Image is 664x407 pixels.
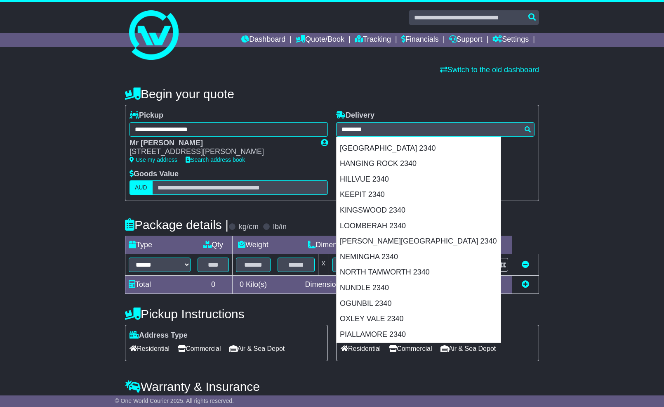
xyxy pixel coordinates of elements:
[233,236,274,254] td: Weight
[130,111,163,120] label: Pickup
[337,327,501,343] div: PIALLAMORE 2340
[337,265,501,280] div: NORTH TAMWORTH 2340
[337,311,501,327] div: OXLEY VALE 2340
[130,147,313,156] div: [STREET_ADDRESS][PERSON_NAME]
[130,331,188,340] label: Address Type
[125,236,194,254] td: Type
[337,342,501,358] div: SOMERTON 2340
[178,342,221,355] span: Commercial
[241,33,285,47] a: Dashboard
[337,187,501,203] div: KEEPIT 2340
[389,342,432,355] span: Commercial
[130,170,179,179] label: Goods Value
[115,398,234,404] span: © One World Courier 2025. All rights reserved.
[341,342,381,355] span: Residential
[337,280,501,296] div: NUNDLE 2340
[318,254,329,276] td: x
[337,172,501,187] div: HILLVUE 2340
[125,276,194,294] td: Total
[522,280,529,289] a: Add new item
[233,276,274,294] td: Kilo(s)
[274,236,427,254] td: Dimensions (L x W x H)
[130,139,313,148] div: Mr [PERSON_NAME]
[274,276,427,294] td: Dimensions in Centimetre(s)
[130,342,170,355] span: Residential
[194,276,233,294] td: 0
[355,33,391,47] a: Tracking
[440,66,539,74] a: Switch to the old dashboard
[130,156,177,163] a: Use my address
[449,33,483,47] a: Support
[337,156,501,172] div: HANGING ROCK 2340
[337,218,501,234] div: LOOMBERAH 2340
[125,380,539,393] h4: Warranty & Insurance
[273,222,287,232] label: lb/in
[337,296,501,312] div: OGUNBIL 2340
[522,260,529,269] a: Remove this item
[125,218,228,232] h4: Package details |
[296,33,344,47] a: Quote/Book
[186,156,245,163] a: Search address book
[125,87,539,101] h4: Begin your quote
[125,307,328,321] h4: Pickup Instructions
[229,342,285,355] span: Air & Sea Depot
[336,111,374,120] label: Delivery
[337,249,501,265] div: NEMINGHA 2340
[240,280,244,289] span: 0
[194,236,233,254] td: Qty
[337,234,501,249] div: [PERSON_NAME][GEOGRAPHIC_DATA] 2340
[440,342,496,355] span: Air & Sea Depot
[130,180,153,195] label: AUD
[337,141,501,156] div: [GEOGRAPHIC_DATA] 2340
[492,33,529,47] a: Settings
[337,203,501,218] div: KINGSWOOD 2340
[239,222,259,232] label: kg/cm
[401,33,439,47] a: Financials
[336,122,534,137] typeahead: Please provide city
